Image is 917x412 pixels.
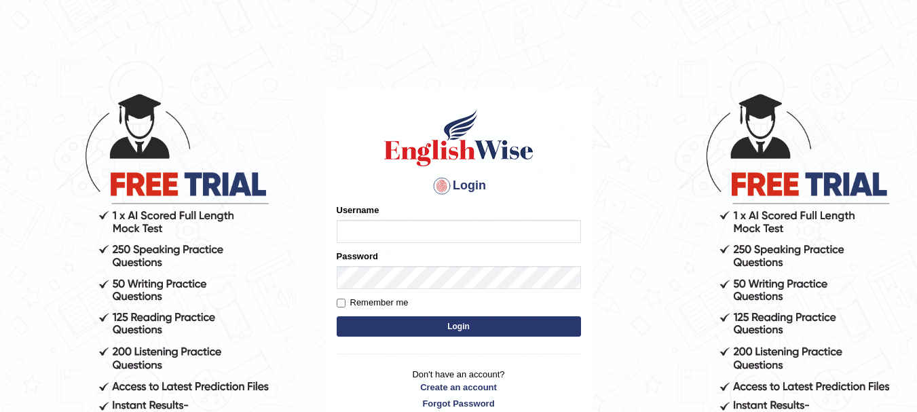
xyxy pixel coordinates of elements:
img: Logo of English Wise sign in for intelligent practice with AI [381,107,536,168]
p: Don't have an account? [337,368,581,410]
a: Forgot Password [337,397,581,410]
label: Remember me [337,296,409,310]
label: Password [337,250,378,263]
button: Login [337,316,581,337]
label: Username [337,204,379,217]
h4: Login [337,175,581,197]
input: Remember me [337,299,345,307]
a: Create an account [337,381,581,394]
